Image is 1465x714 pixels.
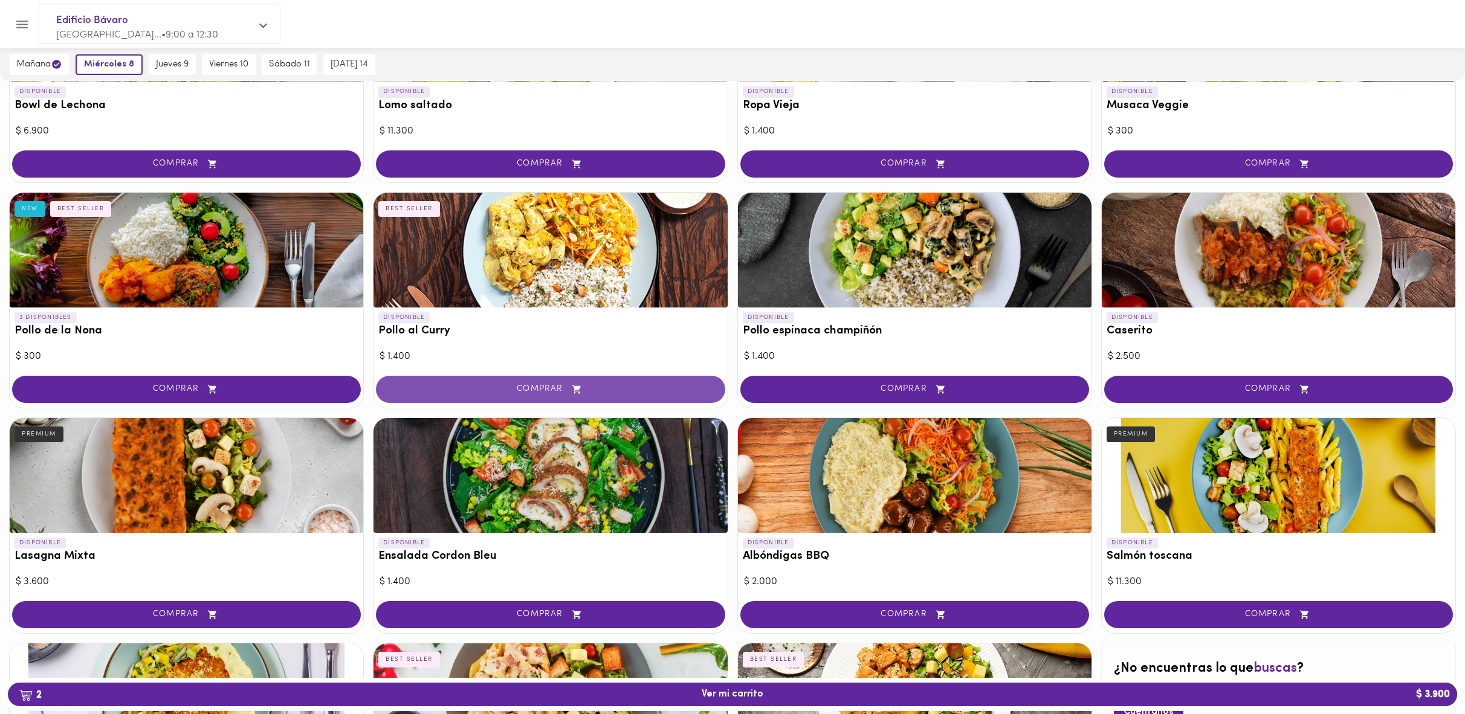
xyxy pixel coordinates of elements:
[269,59,310,70] span: sábado 11
[1119,159,1438,169] span: COMPRAR
[16,124,357,138] div: $ 6.900
[1107,550,1450,563] h3: Salmón toscana
[56,13,251,28] span: Edificio Bávaro
[1108,575,1449,589] div: $ 11.300
[50,201,112,217] div: BEST SELLER
[7,10,37,39] button: Menu
[391,384,710,394] span: COMPRAR
[262,54,317,75] button: sábado 11
[1395,644,1453,702] iframe: Messagebird Livechat Widget
[15,100,358,112] h3: Bowl de Lechona
[12,376,361,403] button: COMPRAR
[1119,384,1438,394] span: COMPRAR
[15,538,66,548] p: DISPONIBLE
[378,538,430,548] p: DISPONIBLE
[738,418,1091,533] div: Albóndigas BBQ
[15,312,77,323] p: 3 DISPONIBLES
[1104,150,1453,178] button: COMPRAR
[1107,86,1158,97] p: DISPONIBLE
[1102,193,1455,307] div: Caserito
[8,683,1457,706] button: 2Ver mi carrito$ 3.900
[209,59,248,70] span: viernes 10
[331,59,368,70] span: [DATE] 14
[391,159,710,169] span: COMPRAR
[15,201,45,217] div: NEW
[1104,601,1453,628] button: COMPRAR
[380,124,721,138] div: $ 11.300
[738,193,1091,307] div: Pollo espinaca champiñón
[740,376,1089,403] button: COMPRAR
[27,159,346,169] span: COMPRAR
[149,54,196,75] button: jueves 9
[1253,661,1297,675] span: buscas
[743,325,1087,338] h3: Pollo espinaca champiñón
[378,550,722,563] h3: Ensalada Cordon Bleu
[374,193,727,307] div: Pollo al Curry
[202,54,256,75] button: viernes 10
[702,689,763,700] span: Ver mi carrito
[16,350,357,364] div: $ 300
[378,86,430,97] p: DISPONIBLE
[743,312,794,323] p: DISPONIBLE
[378,312,430,323] p: DISPONIBLE
[15,86,66,97] p: DISPONIBLE
[19,689,33,701] img: cart.png
[1107,426,1156,442] div: PREMIUM
[755,159,1074,169] span: COMPRAR
[391,609,710,620] span: COMPRAR
[16,575,357,589] div: $ 3.600
[740,601,1089,628] button: COMPRAR
[15,426,63,442] div: PREMIUM
[744,124,1085,138] div: $ 1.400
[1114,661,1443,676] h2: ¿No encuentras lo que ?
[15,550,358,563] h3: Lasagna Mixta
[1119,609,1438,620] span: COMPRAR
[744,575,1085,589] div: $ 2.000
[12,150,361,178] button: COMPRAR
[15,325,358,338] h3: Pollo de la Nona
[323,54,375,75] button: [DATE] 14
[743,550,1087,563] h3: Albóndigas BBQ
[376,150,725,178] button: COMPRAR
[378,100,722,112] h3: Lomo saltado
[10,418,363,533] div: Lasagna Mixta
[743,652,804,667] div: BEST SELLER
[11,687,49,703] b: 2
[76,54,143,75] button: miércoles 8
[1108,124,1449,138] div: $ 300
[84,59,134,70] span: miércoles 8
[755,609,1074,620] span: COMPRAR
[1107,312,1158,323] p: DISPONIBLE
[744,350,1085,364] div: $ 1.400
[378,201,440,217] div: BEST SELLER
[376,601,725,628] button: COMPRAR
[156,59,189,70] span: jueves 9
[1102,418,1455,533] div: Salmón toscana
[1107,538,1158,548] p: DISPONIBLE
[9,54,70,75] button: mañana
[378,652,440,667] div: BEST SELLER
[740,150,1089,178] button: COMPRAR
[27,609,346,620] span: COMPRAR
[16,59,62,70] span: mañana
[380,350,721,364] div: $ 1.400
[378,325,722,338] h3: Pollo al Curry
[376,376,725,403] button: COMPRAR
[1107,325,1450,338] h3: Caserito
[743,538,794,548] p: DISPONIBLE
[27,384,346,394] span: COMPRAR
[10,193,363,307] div: Pollo de la Nona
[56,30,218,40] span: [GEOGRAPHIC_DATA]... • 9:00 a 12:30
[374,418,727,533] div: Ensalada Cordon Bleu
[1108,350,1449,364] div: $ 2.500
[12,601,361,628] button: COMPRAR
[743,100,1087,112] h3: Ropa Vieja
[380,575,721,589] div: $ 1.400
[1104,376,1453,403] button: COMPRAR
[743,86,794,97] p: DISPONIBLE
[1107,100,1450,112] h3: Musaca Veggie
[755,384,1074,394] span: COMPRAR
